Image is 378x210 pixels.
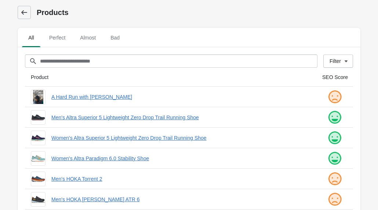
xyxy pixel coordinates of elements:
button: All [21,28,42,47]
a: Women's Altra Paradigm 6.0 Stability Shoe [51,155,310,162]
a: Men's Altra Superior 5 Lightweight Zero Drop Trail Running Shoe [51,114,310,121]
th: SEO Score [316,68,353,87]
a: Men's HOKA [PERSON_NAME] ATR 6 [51,196,310,203]
img: happy.png [327,151,342,166]
img: happy.png [327,131,342,145]
button: Bad [103,28,127,47]
img: sad.png [327,192,342,207]
a: A Hard Run with [PERSON_NAME] [51,93,310,101]
th: Product [25,68,316,87]
button: Almost [73,28,103,47]
span: Almost [74,31,102,44]
span: Perfect [43,31,71,44]
img: sad.png [327,172,342,186]
h1: Products [37,7,360,18]
button: Perfect [42,28,73,47]
a: Women's Altra Superior 5 Lightweight Zero Drop Trail Running Shoe [51,134,310,142]
button: Filter [323,55,353,68]
img: sad.png [327,90,342,104]
a: Men's HOKA Torrent 2 [51,175,310,183]
img: happy.png [327,110,342,125]
div: Filter [330,58,341,64]
span: All [22,31,40,44]
span: Bad [105,31,126,44]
